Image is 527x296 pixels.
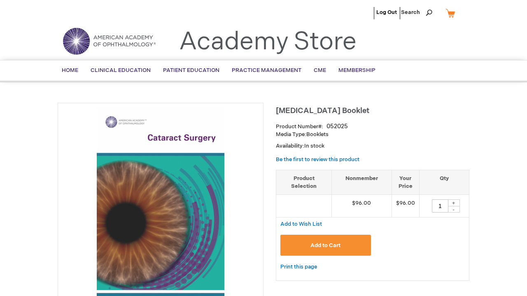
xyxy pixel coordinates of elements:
[276,131,306,138] strong: Media Type:
[157,60,226,81] a: Patient Education
[338,67,375,74] span: Membership
[304,143,324,149] span: In stock
[448,199,460,206] div: +
[326,123,348,131] div: 052025
[179,27,357,57] a: Academy Store
[276,106,369,115] span: [MEDICAL_DATA] Booklet
[163,67,219,74] span: Patient Education
[392,195,419,217] td: $96.00
[232,67,301,74] span: Practice Management
[392,170,419,194] th: Your Price
[332,170,392,194] th: Nonmember
[276,131,469,139] p: Booklets
[280,262,317,272] a: Print this page
[276,156,359,163] a: Be the first to review this product
[332,60,382,81] a: Membership
[308,60,332,81] a: CME
[448,206,460,213] div: -
[401,4,432,21] span: Search
[376,9,397,16] a: Log Out
[332,195,392,217] td: $96.00
[84,60,157,81] a: Clinical Education
[276,123,323,130] strong: Product Number
[62,67,78,74] span: Home
[419,170,469,194] th: Qty
[226,60,308,81] a: Practice Management
[280,235,371,256] button: Add to Cart
[280,220,322,227] a: Add to Wish List
[91,67,151,74] span: Clinical Education
[314,67,326,74] span: CME
[276,170,332,194] th: Product Selection
[276,142,469,150] p: Availability:
[432,199,448,213] input: Qty
[310,242,340,249] span: Add to Cart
